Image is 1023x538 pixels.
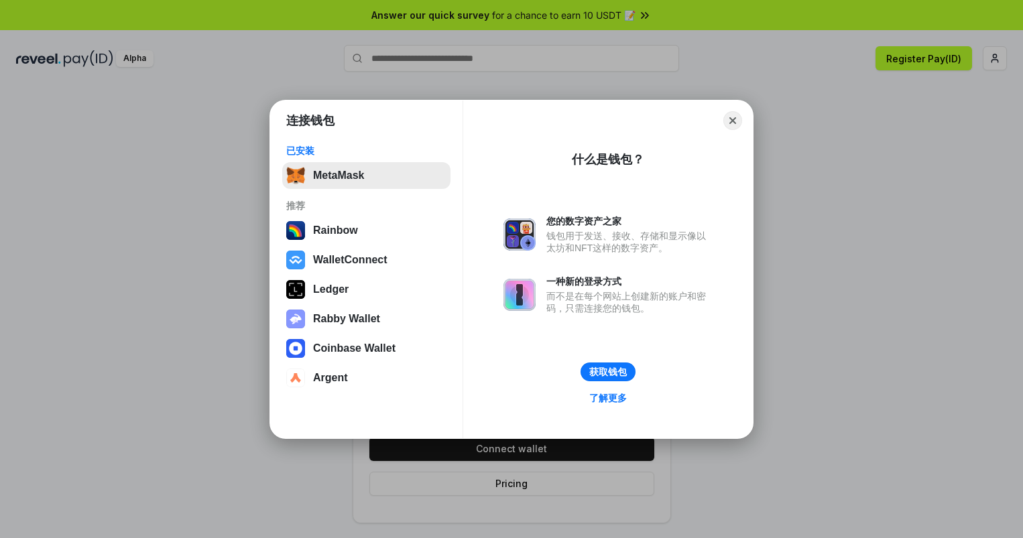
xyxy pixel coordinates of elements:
img: svg+xml,%3Csvg%20width%3D%2228%22%20height%3D%2228%22%20viewBox%3D%220%200%2028%2028%22%20fill%3D... [286,251,305,269]
button: 获取钱包 [581,362,636,381]
div: 钱包用于发送、接收、存储和显示像以太坊和NFT这样的数字资产。 [546,230,713,254]
h1: 连接钱包 [286,113,335,129]
div: 一种新的登录方式 [546,275,713,287]
div: Rabby Wallet [313,313,380,325]
div: Rainbow [313,224,358,237]
div: 推荐 [286,200,446,212]
button: Ledger [282,276,450,303]
img: svg+xml,%3Csvg%20fill%3D%22none%22%20height%3D%2233%22%20viewBox%3D%220%200%2035%2033%22%20width%... [286,166,305,185]
img: svg+xml,%3Csvg%20xmlns%3D%22http%3A%2F%2Fwww.w3.org%2F2000%2Fsvg%22%20width%3D%2228%22%20height%3... [286,280,305,299]
img: svg+xml,%3Csvg%20xmlns%3D%22http%3A%2F%2Fwww.w3.org%2F2000%2Fsvg%22%20fill%3D%22none%22%20viewBox... [503,218,536,251]
div: 而不是在每个网站上创建新的账户和密码，只需连接您的钱包。 [546,290,713,314]
button: Rainbow [282,217,450,244]
img: svg+xml,%3Csvg%20xmlns%3D%22http%3A%2F%2Fwww.w3.org%2F2000%2Fsvg%22%20fill%3D%22none%22%20viewBox... [503,279,536,311]
div: Argent [313,372,348,384]
div: WalletConnect [313,254,387,266]
div: 了解更多 [589,392,627,404]
button: Argent [282,364,450,391]
img: svg+xml,%3Csvg%20width%3D%2228%22%20height%3D%2228%22%20viewBox%3D%220%200%2028%2028%22%20fill%3D... [286,339,305,358]
a: 了解更多 [581,389,635,407]
img: svg+xml,%3Csvg%20width%3D%22120%22%20height%3D%22120%22%20viewBox%3D%220%200%20120%20120%22%20fil... [286,221,305,240]
div: 您的数字资产之家 [546,215,713,227]
div: MetaMask [313,170,364,182]
div: 什么是钱包？ [572,151,644,167]
button: WalletConnect [282,247,450,273]
button: MetaMask [282,162,450,189]
div: 获取钱包 [589,366,627,378]
div: Ledger [313,283,349,295]
button: Close [723,111,742,130]
div: 已安装 [286,145,446,157]
button: Rabby Wallet [282,306,450,332]
img: svg+xml,%3Csvg%20xmlns%3D%22http%3A%2F%2Fwww.w3.org%2F2000%2Fsvg%22%20fill%3D%22none%22%20viewBox... [286,310,305,328]
button: Coinbase Wallet [282,335,450,362]
img: svg+xml,%3Csvg%20width%3D%2228%22%20height%3D%2228%22%20viewBox%3D%220%200%2028%2028%22%20fill%3D... [286,368,305,387]
div: Coinbase Wallet [313,342,396,354]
